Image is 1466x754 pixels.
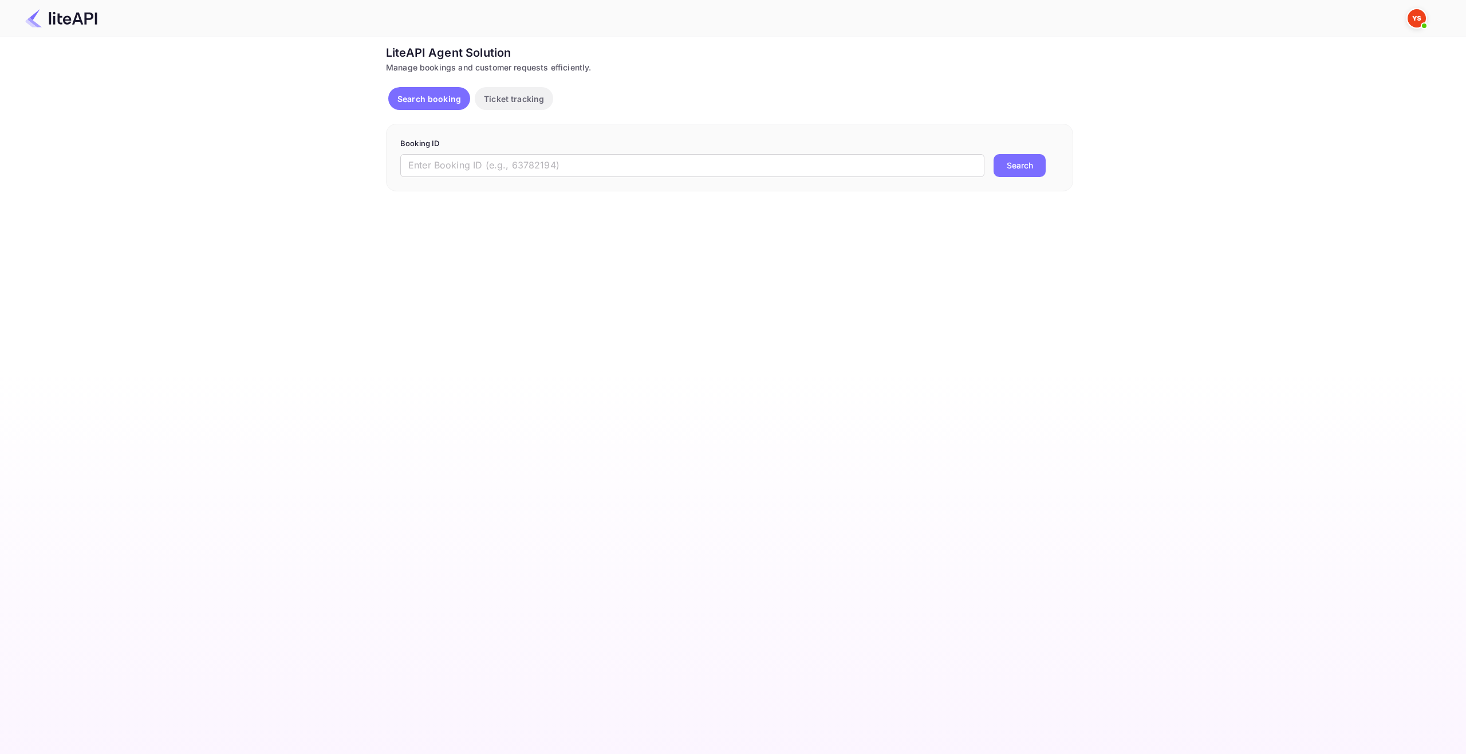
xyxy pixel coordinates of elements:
[400,154,984,177] input: Enter Booking ID (e.g., 63782194)
[25,9,97,28] img: LiteAPI Logo
[484,93,544,105] p: Ticket tracking
[400,138,1059,150] p: Booking ID
[397,93,461,105] p: Search booking
[386,61,1073,73] div: Manage bookings and customer requests efficiently.
[994,154,1046,177] button: Search
[386,44,1073,61] div: LiteAPI Agent Solution
[1408,9,1426,28] img: Yandex Support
